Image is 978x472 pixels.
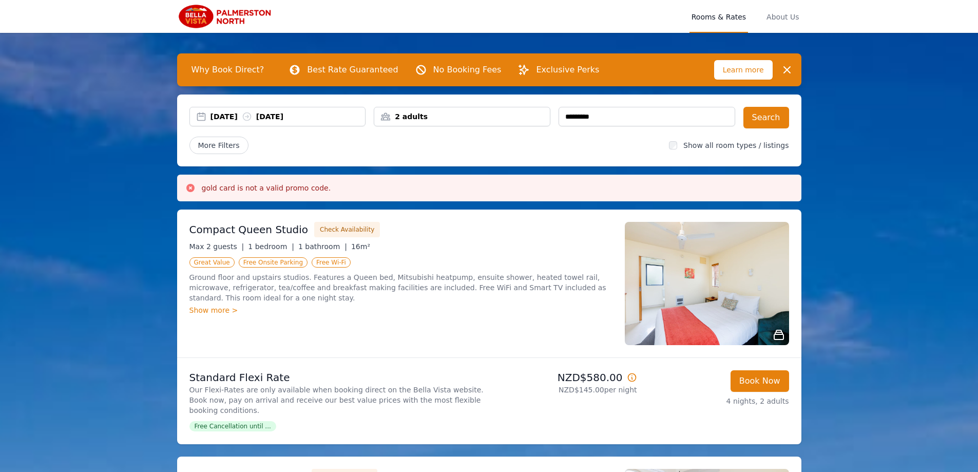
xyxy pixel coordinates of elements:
img: Bella Vista Palmerston North [177,4,276,29]
button: Book Now [731,370,789,392]
div: [DATE] [DATE] [210,111,366,122]
span: 1 bedroom | [248,242,294,251]
span: 16m² [351,242,370,251]
span: Free Wi-Fi [312,257,351,268]
span: Free Onsite Parking [239,257,308,268]
h3: Compact Queen Studio [189,222,309,237]
p: Ground floor and upstairs studios. Features a Queen bed, Mitsubishi heatpump, ensuite shower, hea... [189,272,612,303]
p: Standard Flexi Rate [189,370,485,385]
h3: gold card is not a valid promo code. [202,183,331,193]
p: 4 nights, 2 adults [645,396,789,406]
p: Best Rate Guaranteed [307,64,398,76]
span: Why Book Direct? [183,60,273,80]
button: Search [743,107,789,128]
span: Great Value [189,257,235,268]
span: Max 2 guests | [189,242,244,251]
span: Free Cancellation until ... [189,421,276,431]
div: 2 adults [374,111,550,122]
p: NZD$145.00 per night [493,385,637,395]
p: No Booking Fees [433,64,502,76]
p: Exclusive Perks [536,64,599,76]
span: More Filters [189,137,248,154]
p: Our Flexi-Rates are only available when booking direct on the Bella Vista website. Book now, pay ... [189,385,485,416]
div: Show more > [189,305,612,315]
button: Check Availability [314,222,380,237]
label: Show all room types / listings [683,141,789,149]
span: Learn more [714,60,773,80]
span: 1 bathroom | [298,242,347,251]
p: NZD$580.00 [493,370,637,385]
